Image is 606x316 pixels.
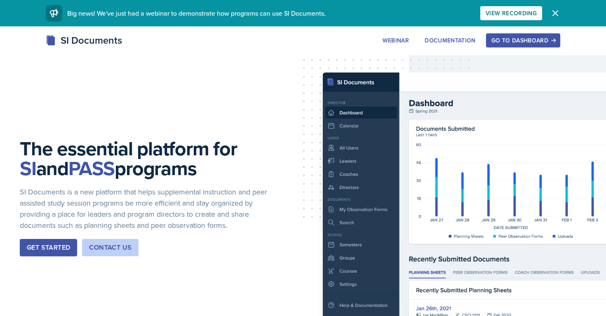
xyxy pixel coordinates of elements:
button: Contact Us [82,239,139,256]
button: Webinar [377,33,414,47]
button: Go to Dashboard [486,33,560,47]
div: Go to Dashboard [491,37,555,44]
button: View Recording [480,6,542,20]
div: Documentation [425,37,476,44]
div: SI Documents [46,33,122,48]
div: Contact Us [89,243,132,253]
span: Big news! We've just had a webinar to demonstrate how programs can use SI Documents. [67,9,326,18]
div: View Recording [486,10,537,16]
button: Documentation [419,33,481,47]
div: Webinar [383,37,409,44]
div: Get Started [27,243,70,253]
button: Get Started [20,239,77,256]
